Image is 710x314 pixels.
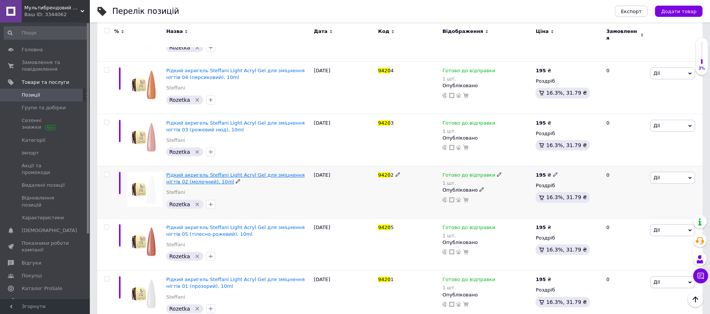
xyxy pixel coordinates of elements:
[194,149,200,155] svg: Видалити мітку
[24,11,90,18] div: Ваш ID: 3344062
[442,172,495,180] span: Готово до відправки
[442,120,495,128] span: Готово до відправки
[536,276,551,283] div: ₴
[546,142,587,148] span: 16.3%, 31.79 ₴
[442,68,495,76] span: Готово до відправки
[390,172,393,178] span: 2
[112,7,179,15] div: Перелік позицій
[390,120,393,126] span: 3
[653,227,660,233] span: Дії
[536,120,546,126] b: 195
[442,128,495,134] div: 1 шт.
[546,247,587,253] span: 16.3%, 31.79 ₴
[166,85,185,91] a: Steffani
[166,241,185,248] a: Steffani
[378,172,390,178] span: 9420
[166,277,305,289] a: Рідкий акригель Steffani Light Acryl Gel для зміцнення нігтів 01 (прозорий), 10ml
[442,82,532,89] div: Опубліковано
[22,182,65,189] span: Видалені позиції
[194,306,200,312] svg: Видалити мітку
[22,195,69,208] span: Відновлення позицій
[536,287,600,293] div: Роздріб
[653,279,660,285] span: Дії
[693,268,708,283] button: Чат з покупцем
[22,227,77,234] span: [DEMOGRAPHIC_DATA]
[166,225,305,237] span: Рідкий акригель Steffani Light Acryl Gel для зміцнення нігтів 05 (тілесно-рожевий), 10ml
[166,189,185,196] a: Steffani
[378,68,390,73] span: 9420
[166,172,305,185] a: Рідкий акригель Steffani Light Acryl Gel для зміцнення нігтів 02 (молочний), 10ml
[602,166,648,219] div: 0
[127,67,162,103] img: Жидкий акригель Steffani Light Acryl Gel для укрепления ногтей 04 (персиковый), 10ml
[390,277,393,282] span: 1
[536,172,558,179] div: ₴
[22,162,69,176] span: Акції та промокоди
[22,79,69,86] span: Товари та послуги
[169,97,190,103] span: Rozetka
[390,68,393,73] span: 4
[442,292,532,298] div: Опубліковано
[536,225,546,230] b: 195
[22,285,62,292] span: Каталог ProSale
[615,6,648,17] button: Експорт
[169,253,190,259] span: Rozetka
[22,46,43,53] span: Головна
[4,26,88,40] input: Пошук
[536,277,546,282] b: 195
[22,137,45,144] span: Категорії
[442,225,495,232] span: Готово до відправки
[169,201,190,207] span: Rozetka
[127,224,162,259] img: Жидкий акригель Steffani Light Acryl Gel для укрепления ногтей 05 (телесно-розовый), 10ml
[536,235,600,241] div: Роздріб
[22,150,39,156] span: Імпорт
[546,194,587,200] span: 16.3%, 31.79 ₴
[194,201,200,207] svg: Видалити мітку
[536,28,548,35] span: Ціна
[127,172,162,207] img: Жидкий акригель Steffani Light Acryl Gel для укрепления ногтей 02 (молочный), 10ml
[166,28,183,35] span: Назва
[166,120,305,132] a: Рідкий акригель Steffani Light Acryl Gel для зміцнення нігтів 03 (рожевий нюд), 10ml
[546,299,587,305] span: 16.3%, 31.79 ₴
[536,182,600,189] div: Роздріб
[22,260,41,266] span: Відгуки
[378,28,389,35] span: Код
[22,214,64,221] span: Характеристики
[378,277,390,282] span: 9420
[621,9,642,14] span: Експорт
[166,137,185,144] a: Steffani
[166,68,305,80] a: Рідкий акригель Steffani Light Acryl Gel для зміцнення нігтів 04 (персиковий), 10ml
[536,172,546,178] b: 195
[22,59,69,73] span: Замовлення та повідомлення
[22,240,69,253] span: Показники роботи компанії
[312,166,376,219] div: [DATE]
[22,117,69,131] span: Сезонні знижки
[194,253,200,259] svg: Видалити мітку
[22,92,40,98] span: Позиції
[169,149,190,155] span: Rozetka
[169,306,190,312] span: Rozetka
[314,28,327,35] span: Дата
[127,276,162,311] img: Жидкий акригель Steffani Light Acryl Gel для укрепления ногтей 01 (прозрачный), 10ml
[24,4,80,11] span: Мультибрендовий магазин нігтьвого сервісу "Nail Art Centre Mozart"
[312,114,376,166] div: [DATE]
[688,292,703,307] button: Наверх
[22,272,42,279] span: Покупці
[442,285,495,290] div: 1 шт.
[442,277,495,284] span: Готово до відправки
[442,239,532,246] div: Опубліковано
[194,45,200,51] svg: Видалити мітку
[602,114,648,166] div: 0
[536,130,600,137] div: Роздріб
[194,97,200,103] svg: Видалити мітку
[166,294,185,301] a: Steffani
[442,187,532,193] div: Опубліковано
[442,180,502,186] div: 1 шт.
[378,225,390,230] span: 9420
[653,123,660,128] span: Дії
[602,218,648,271] div: 0
[536,68,546,73] b: 195
[22,104,66,111] span: Групи та добірки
